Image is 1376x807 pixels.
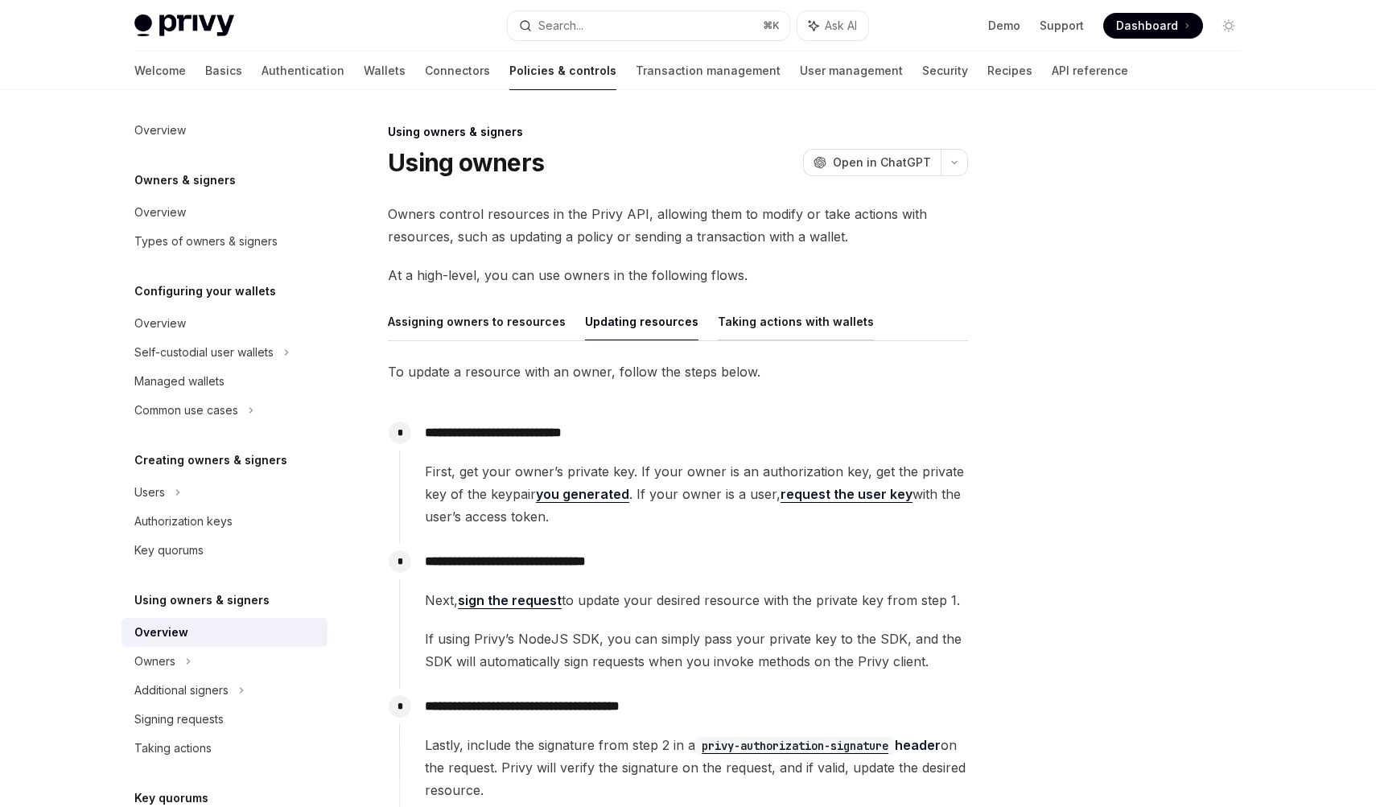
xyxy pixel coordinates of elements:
[134,343,274,362] div: Self-custodial user wallets
[122,734,328,763] a: Taking actions
[364,51,406,90] a: Wallets
[134,483,165,502] div: Users
[1216,13,1242,39] button: Toggle dark mode
[922,51,968,90] a: Security
[134,171,236,190] h5: Owners & signers
[781,486,913,503] a: request the user key
[425,734,967,801] span: Lastly, include the signature from step 2 in a on the request. Privy will verify the signature on...
[134,232,278,251] div: Types of owners & signers
[122,507,328,536] a: Authorization keys
[134,51,186,90] a: Welcome
[425,628,967,673] span: If using Privy’s NodeJS SDK, you can simply pass your private key to the SDK, and the SDK will au...
[1052,51,1128,90] a: API reference
[134,512,233,531] div: Authorization keys
[1116,18,1178,34] span: Dashboard
[803,149,941,176] button: Open in ChatGPT
[1103,13,1203,39] a: Dashboard
[134,739,212,758] div: Taking actions
[122,227,328,256] a: Types of owners & signers
[987,51,1032,90] a: Recipes
[134,681,229,700] div: Additional signers
[695,737,941,753] a: privy-authorization-signatureheader
[695,737,895,755] code: privy-authorization-signature
[134,314,186,333] div: Overview
[458,592,562,609] a: sign the request
[122,367,328,396] a: Managed wallets
[763,19,780,32] span: ⌘ K
[134,401,238,420] div: Common use cases
[508,11,789,40] button: Search...⌘K
[388,303,566,340] button: Assigning owners to resources
[388,360,968,383] span: To update a resource with an owner, follow the steps below.
[388,148,544,177] h1: Using owners
[988,18,1020,34] a: Demo
[134,652,175,671] div: Owners
[425,589,967,611] span: Next, to update your desired resource with the private key from step 1.
[388,124,968,140] div: Using owners & signers
[122,705,328,734] a: Signing requests
[122,536,328,565] a: Key quorums
[825,18,857,34] span: Ask AI
[122,618,328,647] a: Overview
[538,16,583,35] div: Search...
[134,372,225,391] div: Managed wallets
[205,51,242,90] a: Basics
[718,303,874,340] button: Taking actions with wallets
[122,198,328,227] a: Overview
[536,486,629,503] a: you generated
[122,116,328,145] a: Overview
[262,51,344,90] a: Authentication
[134,541,204,560] div: Key quorums
[797,11,868,40] button: Ask AI
[134,623,188,642] div: Overview
[509,51,616,90] a: Policies & controls
[134,282,276,301] h5: Configuring your wallets
[800,51,903,90] a: User management
[134,203,186,222] div: Overview
[585,303,698,340] button: Updating resources
[833,154,931,171] span: Open in ChatGPT
[1040,18,1084,34] a: Support
[388,203,968,248] span: Owners control resources in the Privy API, allowing them to modify or take actions with resources...
[122,309,328,338] a: Overview
[134,591,270,610] h5: Using owners & signers
[425,51,490,90] a: Connectors
[134,451,287,470] h5: Creating owners & signers
[134,710,224,729] div: Signing requests
[388,264,968,286] span: At a high-level, you can use owners in the following flows.
[134,14,234,37] img: light logo
[636,51,781,90] a: Transaction management
[134,121,186,140] div: Overview
[425,460,967,528] span: First, get your owner’s private key. If your owner is an authorization key, get the private key o...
